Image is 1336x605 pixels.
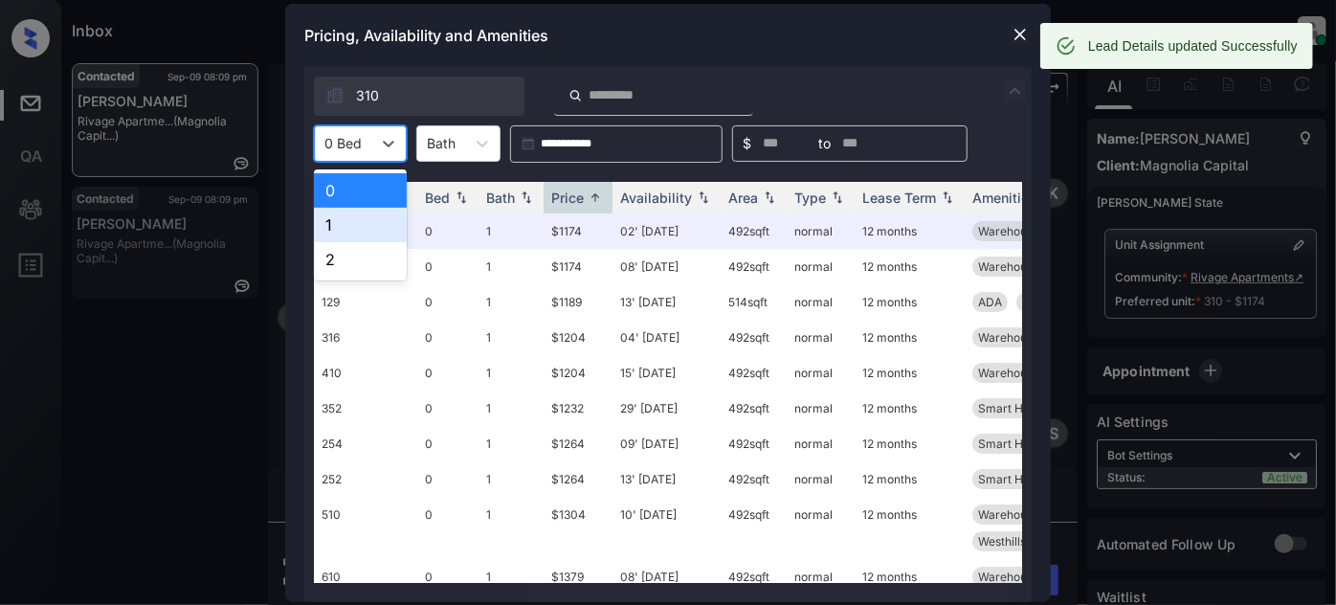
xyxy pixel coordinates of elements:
[728,190,758,206] div: Area
[721,497,787,559] td: 492 sqft
[721,284,787,320] td: 514 sqft
[721,461,787,497] td: 492 sqft
[855,461,965,497] td: 12 months
[544,320,612,355] td: $1204
[721,249,787,284] td: 492 sqft
[855,213,965,249] td: 12 months
[828,190,847,204] img: sorting
[479,355,544,391] td: 1
[818,133,831,154] span: to
[417,497,479,559] td: 0
[612,461,721,497] td: 13' [DATE]
[612,320,721,355] td: 04' [DATE]
[325,86,345,105] img: icon-zuma
[612,497,721,559] td: 10' [DATE]
[544,355,612,391] td: $1204
[314,320,417,355] td: 316
[787,320,855,355] td: normal
[978,224,1080,238] span: Warehouse View ...
[787,213,855,249] td: normal
[862,190,936,206] div: Lease Term
[544,284,612,320] td: $1189
[417,213,479,249] td: 0
[544,497,612,559] td: $1304
[417,320,479,355] td: 0
[314,208,407,242] div: 1
[1088,29,1298,63] div: Lead Details updated Successfully
[855,320,965,355] td: 12 months
[1011,25,1030,44] img: close
[314,284,417,320] td: 129
[787,426,855,461] td: normal
[314,355,417,391] td: 410
[855,284,965,320] td: 12 months
[978,295,1002,309] span: ADA
[978,472,1085,486] span: Smart Home Enab...
[479,284,544,320] td: 1
[855,249,965,284] td: 12 months
[479,461,544,497] td: 1
[721,426,787,461] td: 492 sqft
[544,213,612,249] td: $1174
[978,507,1080,522] span: Warehouse View ...
[938,190,957,204] img: sorting
[417,249,479,284] td: 0
[787,461,855,497] td: normal
[285,4,1051,67] div: Pricing, Availability and Amenities
[417,391,479,426] td: 0
[787,249,855,284] td: normal
[544,426,612,461] td: $1264
[721,320,787,355] td: 492 sqft
[544,249,612,284] td: $1174
[978,534,1061,549] span: Westhills - STU
[551,190,584,206] div: Price
[568,87,583,104] img: icon-zuma
[452,190,471,204] img: sorting
[794,190,826,206] div: Type
[855,355,965,391] td: 12 months
[612,391,721,426] td: 29' [DATE]
[694,190,713,204] img: sorting
[787,391,855,426] td: normal
[612,284,721,320] td: 13' [DATE]
[417,426,479,461] td: 0
[356,85,379,106] span: 310
[721,391,787,426] td: 492 sqft
[978,570,1080,584] span: Warehouse View ...
[417,284,479,320] td: 0
[721,213,787,249] td: 492 sqft
[479,391,544,426] td: 1
[479,426,544,461] td: 1
[479,497,544,559] td: 1
[760,190,779,204] img: sorting
[544,461,612,497] td: $1264
[855,497,965,559] td: 12 months
[978,330,1080,345] span: Warehouse View ...
[544,391,612,426] td: $1232
[978,437,1085,451] span: Smart Home Enab...
[1004,79,1027,102] img: icon-zuma
[787,355,855,391] td: normal
[978,366,1080,380] span: Warehouse View ...
[314,497,417,559] td: 510
[743,133,751,154] span: $
[978,259,1080,274] span: Warehouse View ...
[479,249,544,284] td: 1
[612,426,721,461] td: 09' [DATE]
[586,190,605,205] img: sorting
[612,213,721,249] td: 02' [DATE]
[314,391,417,426] td: 352
[721,355,787,391] td: 492 sqft
[417,355,479,391] td: 0
[486,190,515,206] div: Bath
[787,497,855,559] td: normal
[425,190,450,206] div: Bed
[612,249,721,284] td: 08' [DATE]
[314,242,407,277] div: 2
[972,190,1036,206] div: Amenities
[517,190,536,204] img: sorting
[855,426,965,461] td: 12 months
[855,391,965,426] td: 12 months
[479,213,544,249] td: 1
[479,320,544,355] td: 1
